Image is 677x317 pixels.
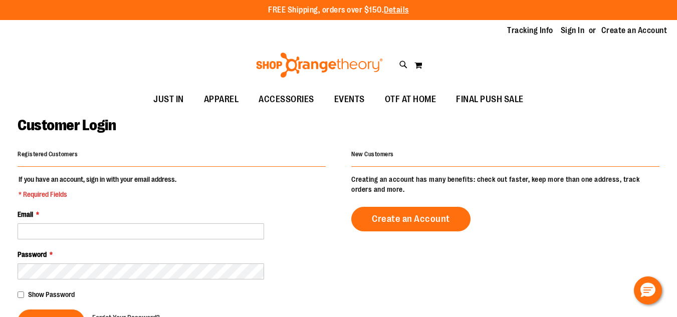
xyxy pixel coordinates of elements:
[334,88,365,111] span: EVENTS
[268,5,409,16] p: FREE Shipping, orders over $150.
[18,117,116,134] span: Customer Login
[375,88,446,111] a: OTF AT HOME
[19,189,176,199] span: * Required Fields
[324,88,375,111] a: EVENTS
[249,88,324,111] a: ACCESSORIES
[561,25,585,36] a: Sign In
[601,25,667,36] a: Create an Account
[18,151,78,158] strong: Registered Customers
[255,53,384,78] img: Shop Orangetheory
[153,88,184,111] span: JUST IN
[18,210,33,218] span: Email
[384,6,409,15] a: Details
[18,250,47,258] span: Password
[351,207,471,231] a: Create an Account
[28,290,75,298] span: Show Password
[143,88,194,111] a: JUST IN
[446,88,534,111] a: FINAL PUSH SALE
[456,88,524,111] span: FINAL PUSH SALE
[351,151,394,158] strong: New Customers
[634,276,662,304] button: Hello, have a question? Let’s chat.
[194,88,249,111] a: APPAREL
[507,25,553,36] a: Tracking Info
[385,88,436,111] span: OTF AT HOME
[372,213,450,224] span: Create an Account
[351,174,659,194] p: Creating an account has many benefits: check out faster, keep more than one address, track orders...
[259,88,314,111] span: ACCESSORIES
[18,174,177,199] legend: If you have an account, sign in with your email address.
[204,88,239,111] span: APPAREL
